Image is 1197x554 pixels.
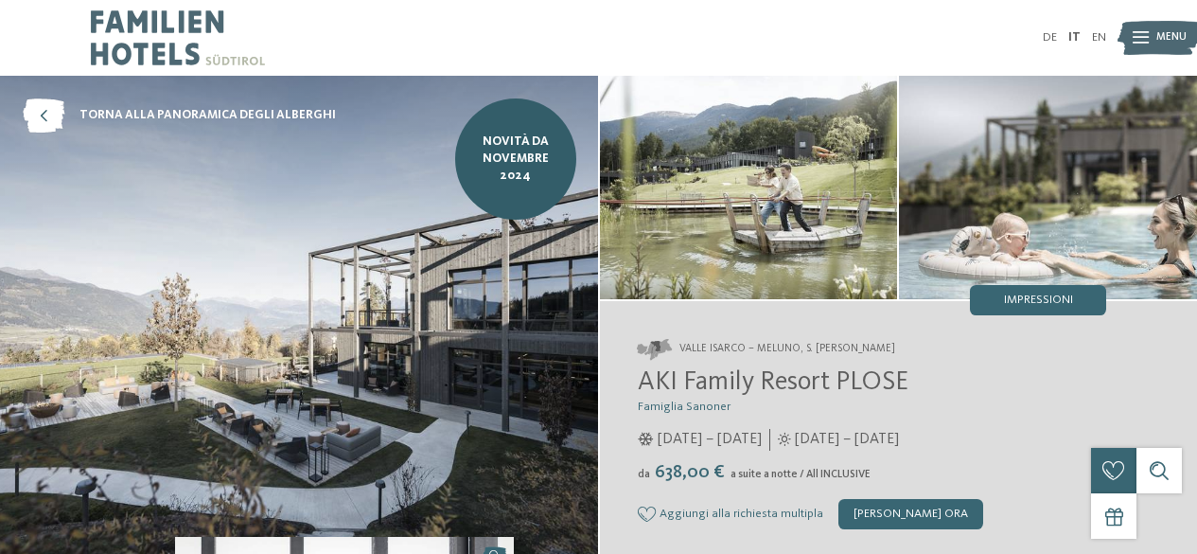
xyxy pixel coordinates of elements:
span: AKI Family Resort PLOSE [638,369,908,396]
div: [PERSON_NAME] ora [838,499,983,529]
a: EN [1092,31,1106,44]
span: [DATE] – [DATE] [658,429,762,450]
a: IT [1068,31,1081,44]
span: NOVITÀ da novembre 2024 [466,134,565,185]
a: torna alla panoramica degli alberghi [23,98,336,133]
span: torna alla panoramica degli alberghi [79,107,336,124]
i: Orari d'apertura inverno [638,433,654,446]
span: Valle Isarco – Meluno, S. [PERSON_NAME] [679,342,895,357]
span: da [638,469,650,480]
span: 638,00 € [652,463,729,482]
a: DE [1043,31,1057,44]
span: Famiglia Sanoner [638,401,731,413]
img: AKI: tutto quello che un bimbo può desiderare [899,76,1197,299]
span: a suite a notte / All INCLUSIVE [731,469,871,480]
span: [DATE] – [DATE] [795,429,899,450]
span: Aggiungi alla richiesta multipla [660,508,823,521]
img: AKI: tutto quello che un bimbo può desiderare [600,76,898,299]
span: Impressioni [1004,295,1073,307]
span: Menu [1156,30,1187,45]
i: Orari d'apertura estate [778,433,791,446]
